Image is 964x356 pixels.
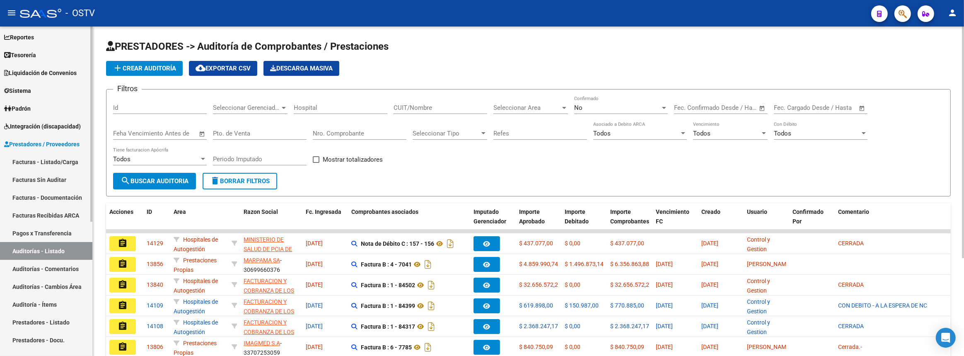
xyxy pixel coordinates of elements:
[698,203,744,240] datatable-header-cell: Creado
[65,4,95,22] span: - OSTV
[361,303,415,309] strong: Factura B : 1 - 84399
[656,208,689,225] span: Vencimiento FC
[147,261,163,267] span: 13856
[656,302,673,309] span: [DATE]
[348,203,470,240] datatable-header-cell: Comprobantes asociados
[701,208,720,215] span: Creado
[701,302,718,309] span: [DATE]
[701,281,718,288] span: [DATE]
[147,302,163,309] span: 14109
[106,41,389,52] span: PRESTADORES -> Auditoría de Comprobantes / Prestaciones
[244,276,299,294] div: - 30715497456
[361,261,412,268] strong: Factura B : 4 - 7041
[519,281,561,288] span: $ 32.656.572,25
[106,203,143,240] datatable-header-cell: Acciones
[610,208,649,225] span: Importe Comprobantes
[174,236,218,252] span: Hospitales de Autogestión
[244,318,299,335] div: - 30715497456
[610,302,644,309] span: $ 770.885,00
[747,261,791,267] span: [PERSON_NAME]
[121,177,188,185] span: Buscar Auditoria
[210,176,220,186] mat-icon: delete
[747,208,767,215] span: Usuario
[610,261,649,267] span: $ 6.356.863,88
[147,323,163,329] span: 14108
[423,341,433,354] i: Descargar documento
[244,339,299,356] div: - 33707253059
[306,208,341,215] span: Fc. Ingresada
[210,177,270,185] span: Borrar Filtros
[656,323,673,329] span: [DATE]
[143,203,170,240] datatable-header-cell: ID
[656,344,673,350] span: [DATE]
[118,300,128,310] mat-icon: assignment
[174,340,217,356] span: Prestaciones Propias
[519,344,553,350] span: $ 840.750,09
[445,237,456,250] i: Descargar documento
[118,238,128,248] mat-icon: assignment
[118,342,128,352] mat-icon: assignment
[174,278,218,294] span: Hospitales de Autogestión
[656,281,673,288] span: [DATE]
[426,320,437,333] i: Descargar documento
[109,208,133,215] span: Acciones
[196,63,205,73] mat-icon: cloud_download
[493,104,561,111] span: Seleccionar Area
[4,122,81,131] span: Integración (discapacidad)
[610,323,649,329] span: $ 2.368.247,17
[198,129,207,139] button: Open calendar
[565,344,580,350] span: $ 0,00
[147,344,163,350] span: 13806
[593,130,611,137] span: Todos
[947,8,957,18] mat-icon: person
[565,240,580,247] span: $ 0,00
[413,130,480,137] span: Seleccionar Tipo
[263,61,339,76] app-download-masive: Descarga masiva de comprobantes (adjuntos)
[610,344,644,350] span: $ 840.750,09
[516,203,561,240] datatable-header-cell: Importe Aprobado
[113,173,196,189] button: Buscar Auditoria
[565,302,599,309] span: $ 150.987,00
[838,240,864,247] span: CERRADA
[4,51,36,60] span: Tesorería
[174,208,186,215] span: Area
[470,203,516,240] datatable-header-cell: Imputado Gerenciador
[306,344,323,350] span: [DATE]
[174,298,218,315] span: Hospitales de Autogestión
[519,208,545,225] span: Importe Aprobado
[701,323,718,329] span: [DATE]
[213,104,280,111] span: Seleccionar Gerenciador
[574,104,582,111] span: No
[701,261,718,267] span: [DATE]
[147,208,152,215] span: ID
[351,208,418,215] span: Comprobantes asociados
[838,323,864,329] span: CERRADA
[4,104,31,113] span: Padrón
[306,302,323,309] span: [DATE]
[4,86,31,95] span: Sistema
[174,257,217,273] span: Prestaciones Propias
[306,261,323,267] span: [DATE]
[701,344,718,350] span: [DATE]
[774,130,791,137] span: Todos
[244,236,292,262] span: MINISTERIO DE SALUD DE PCIA DE BSAS
[936,328,956,348] div: Open Intercom Messenger
[174,319,218,335] span: Hospitales de Autogestión
[701,240,718,247] span: [DATE]
[715,104,755,111] input: Fecha fin
[147,281,163,288] span: 13840
[747,278,774,322] span: Control y Gestion Hospitales Públicos (OSTV)
[306,240,323,247] span: [DATE]
[789,203,835,240] datatable-header-cell: Confirmado Por
[118,259,128,269] mat-icon: assignment
[519,302,553,309] span: $ 619.898,00
[189,61,257,76] button: Exportar CSV
[106,61,183,76] button: Crear Auditoría
[244,256,299,273] div: - 30699660376
[838,344,862,350] span: Cerrada.-
[244,298,294,333] span: FACTURACION Y COBRANZA DE LOS EFECTORES PUBLICOS S.E.
[118,280,128,290] mat-icon: assignment
[565,208,589,225] span: Importe Debitado
[306,323,323,329] span: [DATE]
[244,319,294,354] span: FACTURACION Y COBRANZA DE LOS EFECTORES PUBLICOS S.E.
